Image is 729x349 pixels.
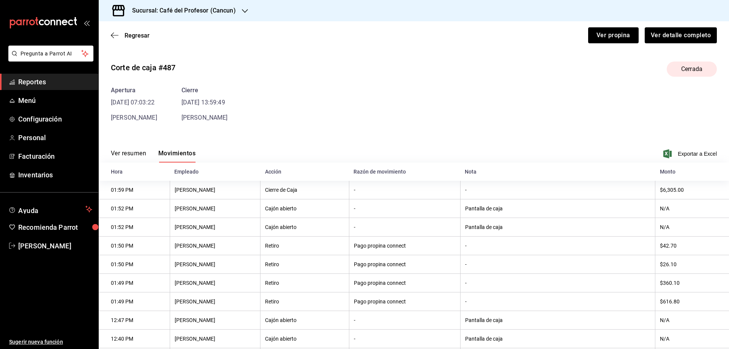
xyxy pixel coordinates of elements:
[126,6,236,15] h3: Sucursal: Café del Profesor (Cancun)
[677,65,707,74] span: Cerrada
[18,77,92,87] span: Reportes
[655,237,729,255] th: $42.70
[260,237,349,255] th: Retiro
[18,241,92,251] span: [PERSON_NAME]
[99,255,170,274] th: 01:50 PM
[170,292,260,311] th: [PERSON_NAME]
[125,32,150,39] span: Regresar
[111,114,157,121] span: [PERSON_NAME]
[349,311,460,330] th: -
[460,163,655,181] th: Nota
[349,163,460,181] th: Razón de movimiento
[170,274,260,292] th: [PERSON_NAME]
[18,205,82,214] span: Ayuda
[8,46,93,62] button: Pregunta a Parrot AI
[260,292,349,311] th: Retiro
[460,199,655,218] th: Pantalla de caja
[655,311,729,330] th: N/A
[655,274,729,292] th: $360.10
[260,163,349,181] th: Acción
[460,274,655,292] th: -
[84,20,90,26] button: open_drawer_menu
[349,292,460,311] th: Pago propina connect
[460,311,655,330] th: Pantalla de caja
[460,255,655,274] th: -
[111,150,146,163] button: Ver resumen
[588,27,639,43] button: Ver propina
[18,222,92,232] span: Recomienda Parrot
[170,218,260,237] th: [PERSON_NAME]
[349,199,460,218] th: -
[655,163,729,181] th: Monto
[349,218,460,237] th: -
[181,86,228,95] div: Cierre
[260,218,349,237] th: Cajón abierto
[655,218,729,237] th: N/A
[99,311,170,330] th: 12:47 PM
[349,274,460,292] th: Pago propina connect
[18,133,92,143] span: Personal
[111,98,157,107] time: [DATE] 07:03:22
[18,151,92,161] span: Facturación
[111,150,196,163] div: navigation tabs
[260,255,349,274] th: Retiro
[99,237,170,255] th: 01:50 PM
[655,292,729,311] th: $616.80
[111,32,150,39] button: Regresar
[260,330,349,348] th: Cajón abierto
[99,330,170,348] th: 12:40 PM
[460,218,655,237] th: Pantalla de caja
[99,274,170,292] th: 01:49 PM
[349,237,460,255] th: Pago propina connect
[655,330,729,348] th: N/A
[460,292,655,311] th: -
[181,114,228,121] span: [PERSON_NAME]
[655,181,729,199] th: $6,305.00
[111,86,157,95] div: Apertura
[260,199,349,218] th: Cajón abierto
[460,181,655,199] th: -
[260,274,349,292] th: Retiro
[18,170,92,180] span: Inventarios
[5,55,93,63] a: Pregunta a Parrot AI
[99,218,170,237] th: 01:52 PM
[460,237,655,255] th: -
[645,27,717,43] button: Ver detalle completo
[99,199,170,218] th: 01:52 PM
[655,255,729,274] th: $26.10
[260,311,349,330] th: Cajón abierto
[170,199,260,218] th: [PERSON_NAME]
[665,149,717,158] button: Exportar a Excel
[158,150,196,163] button: Movimientos
[99,292,170,311] th: 01:49 PM
[349,330,460,348] th: -
[170,163,260,181] th: Empleado
[349,255,460,274] th: Pago propina connect
[99,181,170,199] th: 01:59 PM
[349,181,460,199] th: -
[9,338,92,346] span: Sugerir nueva función
[260,181,349,199] th: Cierre de Caja
[170,181,260,199] th: [PERSON_NAME]
[170,237,260,255] th: [PERSON_NAME]
[181,98,228,107] time: [DATE] 13:59:49
[460,330,655,348] th: Pantalla de caja
[170,311,260,330] th: [PERSON_NAME]
[18,114,92,124] span: Configuración
[18,95,92,106] span: Menú
[99,163,170,181] th: Hora
[21,50,82,58] span: Pregunta a Parrot AI
[170,330,260,348] th: [PERSON_NAME]
[111,62,175,73] div: Corte de caja #487
[170,255,260,274] th: [PERSON_NAME]
[655,199,729,218] th: N/A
